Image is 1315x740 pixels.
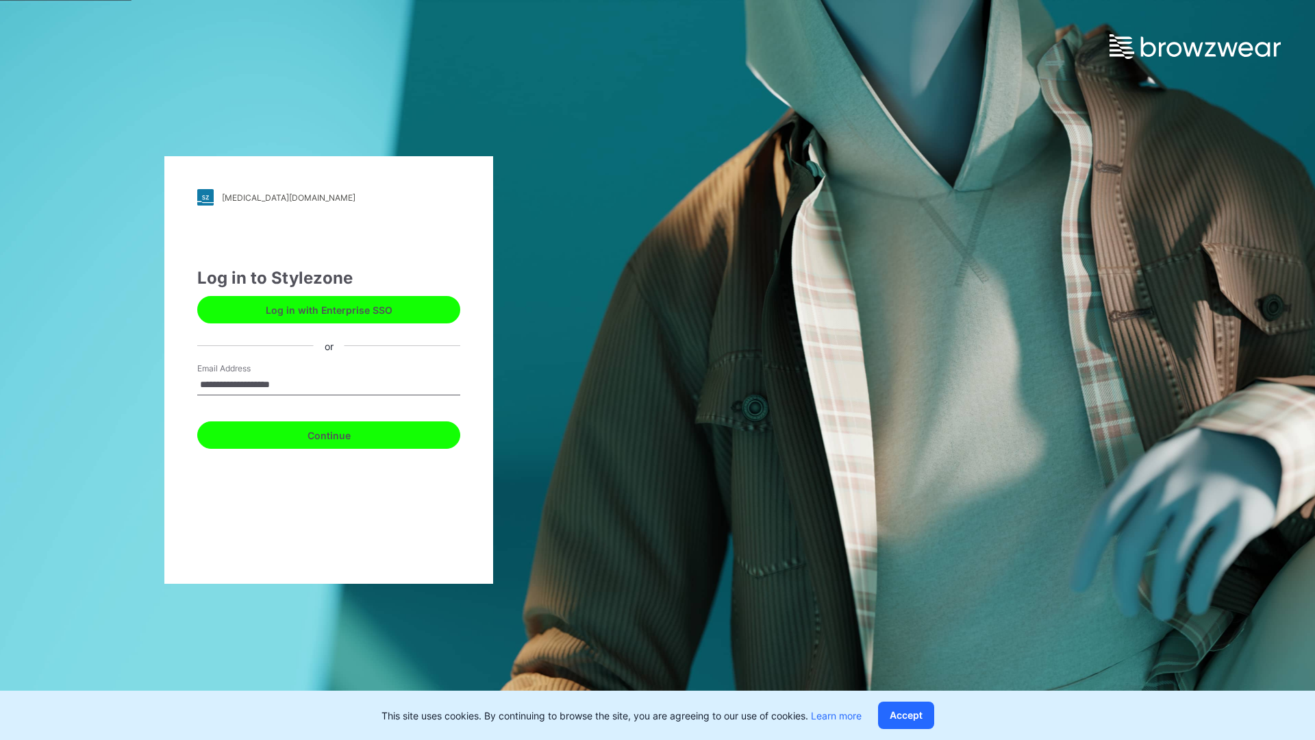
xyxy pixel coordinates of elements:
[1110,34,1281,59] img: browzwear-logo.e42bd6dac1945053ebaf764b6aa21510.svg
[314,338,345,353] div: or
[197,421,460,449] button: Continue
[381,708,862,723] p: This site uses cookies. By continuing to browse the site, you are agreeing to our use of cookies.
[197,266,460,291] div: Log in to Stylezone
[197,296,460,323] button: Log in with Enterprise SSO
[197,189,460,206] a: [MEDICAL_DATA][DOMAIN_NAME]
[878,702,934,729] button: Accept
[222,193,355,203] div: [MEDICAL_DATA][DOMAIN_NAME]
[811,710,862,721] a: Learn more
[197,189,214,206] img: stylezone-logo.562084cfcfab977791bfbf7441f1a819.svg
[197,362,293,375] label: Email Address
